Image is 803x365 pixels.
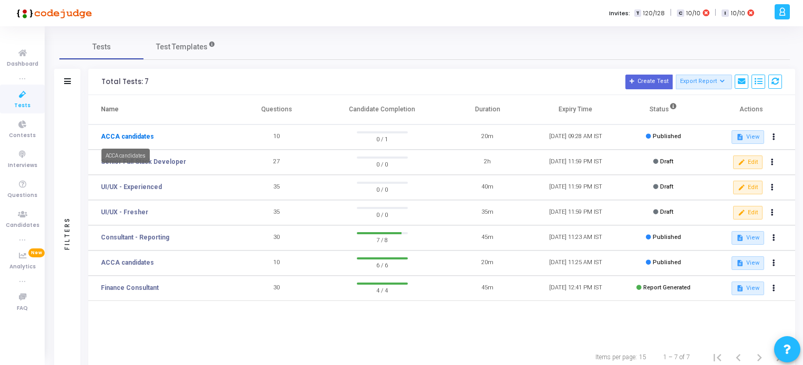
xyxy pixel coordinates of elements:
button: Export Report [676,75,732,89]
td: 35m [444,200,531,225]
td: [DATE] 11:25 AM IST [532,251,620,276]
span: | [715,7,716,18]
span: 0 / 1 [357,133,408,144]
button: Edit [733,155,762,169]
span: Test Templates [156,41,208,53]
span: 0 / 0 [357,209,408,220]
span: Draft [660,183,673,190]
span: Published [653,133,681,140]
mat-icon: description [736,285,744,292]
span: Draft [660,208,673,215]
td: 30 [233,225,321,251]
button: Edit [733,206,762,220]
span: Analytics [9,263,36,272]
span: I [722,9,728,17]
span: C [677,9,684,17]
mat-icon: description [736,133,744,141]
span: 0 / 0 [357,184,408,194]
td: [DATE] 11:59 PM IST [532,200,620,225]
label: Invites: [609,9,630,18]
span: Candidates [6,221,39,230]
span: New [28,248,45,257]
th: Name [88,95,233,124]
span: Interviews [8,161,37,170]
mat-icon: edit [738,184,745,191]
td: 35 [233,175,321,200]
th: Status [620,95,707,124]
mat-icon: description [736,234,744,242]
a: ACCA candidates [101,258,154,267]
td: 10 [233,251,321,276]
div: 15 [639,352,646,362]
span: 7 / 8 [357,234,408,245]
td: 10 [233,124,321,150]
a: ACCA candidates [101,132,154,141]
mat-icon: edit [738,159,745,166]
a: UI/UX - Fresher [101,207,148,217]
td: [DATE] 09:28 AM IST [532,124,620,150]
span: 0 / 0 [357,159,408,169]
td: 40m [444,175,531,200]
span: Tests [14,101,30,110]
div: Filters [63,175,72,291]
span: 120/128 [643,9,665,18]
button: Edit [733,181,762,194]
span: FAQ [17,304,28,313]
span: | [670,7,672,18]
button: View [732,281,764,295]
button: View [732,256,764,270]
img: logo [13,3,92,24]
th: Actions [707,95,795,124]
mat-icon: description [736,259,744,267]
td: 45m [444,276,531,301]
span: Questions [7,191,37,200]
td: 20m [444,251,531,276]
td: 2h [444,150,531,175]
th: Candidate Completion [321,95,444,124]
th: Questions [233,95,321,124]
span: Tests [92,41,111,53]
th: Expiry Time [532,95,620,124]
span: Draft [660,158,673,165]
a: Consultant - Reporting [101,233,169,242]
div: ACCA candidates [101,149,150,163]
button: View [732,231,764,245]
span: T [634,9,641,17]
div: Items per page: [595,352,637,362]
span: 10/10 [686,9,701,18]
span: Published [653,234,681,241]
button: View [732,130,764,144]
td: 20m [444,124,531,150]
button: Create Test [625,75,673,89]
td: 27 [233,150,321,175]
a: UI/UX - Experienced [101,182,162,192]
th: Duration [444,95,531,124]
td: 45m [444,225,531,251]
span: Contests [9,131,36,140]
td: 30 [233,276,321,301]
td: [DATE] 11:59 PM IST [532,150,620,175]
span: 10/10 [731,9,745,18]
td: [DATE] 12:41 PM IST [532,276,620,301]
mat-icon: edit [738,209,745,216]
span: Published [653,259,681,266]
div: Total Tests: 7 [101,78,149,86]
td: [DATE] 11:59 PM IST [532,175,620,200]
td: 35 [233,200,321,225]
span: 4 / 4 [357,285,408,295]
span: Report Generated [643,284,691,291]
span: Dashboard [7,60,38,69]
span: 6 / 6 [357,259,408,270]
td: [DATE] 11:23 AM IST [532,225,620,251]
div: 1 – 7 of 7 [663,352,690,362]
a: Finance Consultant [101,283,159,293]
